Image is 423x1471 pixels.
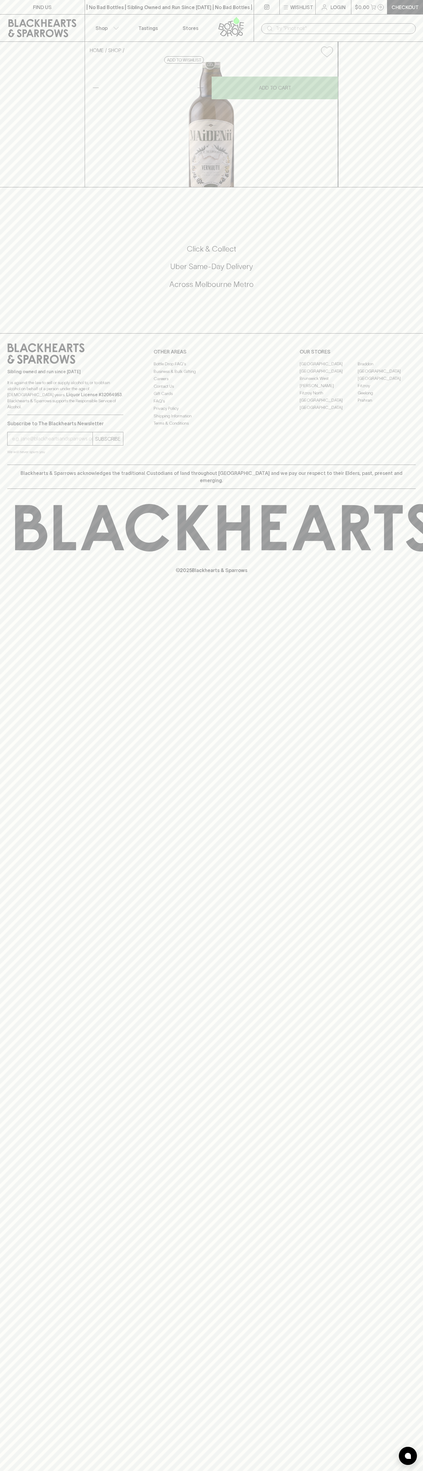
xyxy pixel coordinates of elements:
[85,62,338,187] img: 3408.png
[392,4,419,11] p: Checkout
[93,432,123,445] button: SUBSCRIBE
[154,397,270,405] a: FAQ's
[300,367,358,375] a: [GEOGRAPHIC_DATA]
[7,262,416,271] h5: Uber Same-Day Delivery
[154,412,270,420] a: Shipping Information
[300,389,358,397] a: Fitzroy North
[7,369,123,375] p: Sibling owned and run since [DATE]
[90,48,104,53] a: HOME
[33,4,52,11] p: FIND US
[7,449,123,455] p: We will never spam you
[212,77,338,99] button: ADD TO CART
[300,360,358,367] a: [GEOGRAPHIC_DATA]
[358,389,416,397] a: Geelong
[12,469,411,484] p: Blackhearts & Sparrows acknowledges the traditional Custodians of land throughout [GEOGRAPHIC_DAT...
[183,25,198,32] p: Stores
[276,24,411,33] input: Try "Pinot noir"
[355,4,369,11] p: $0.00
[96,25,108,32] p: Shop
[358,397,416,404] a: Prahran
[405,1453,411,1459] img: bubble-icon
[290,4,313,11] p: Wishlist
[12,434,93,444] input: e.g. jane@blackheartsandsparrows.com.au
[7,420,123,427] p: Subscribe to The Blackhearts Newsletter
[154,368,270,375] a: Business & Bulk Gifting
[319,44,335,60] button: Add to wishlist
[330,4,346,11] p: Login
[95,435,121,443] p: SUBSCRIBE
[300,348,416,355] p: OUR STORES
[154,348,270,355] p: OTHER AREAS
[85,15,127,41] button: Shop
[7,279,416,289] h5: Across Melbourne Metro
[154,390,270,397] a: Gift Cards
[300,404,358,411] a: [GEOGRAPHIC_DATA]
[127,15,169,41] a: Tastings
[300,375,358,382] a: Brunswick West
[7,244,416,254] h5: Click & Collect
[164,56,204,64] button: Add to wishlist
[358,367,416,375] a: [GEOGRAPHIC_DATA]
[300,397,358,404] a: [GEOGRAPHIC_DATA]
[154,375,270,383] a: Careers
[138,25,158,32] p: Tastings
[154,383,270,390] a: Contact Us
[379,5,382,9] p: 0
[154,360,270,368] a: Bottle Drop FAQ's
[358,382,416,389] a: Fitzroy
[358,375,416,382] a: [GEOGRAPHIC_DATA]
[358,360,416,367] a: Braddon
[108,48,121,53] a: SHOP
[300,382,358,389] a: [PERSON_NAME]
[154,420,270,427] a: Terms & Conditions
[66,392,122,397] strong: Liquor License #32064953
[259,84,291,91] p: ADD TO CART
[7,380,123,410] p: It is against the law to sell or supply alcohol to, or to obtain alcohol on behalf of a person un...
[7,220,416,321] div: Call to action block
[154,405,270,412] a: Privacy Policy
[169,15,212,41] a: Stores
